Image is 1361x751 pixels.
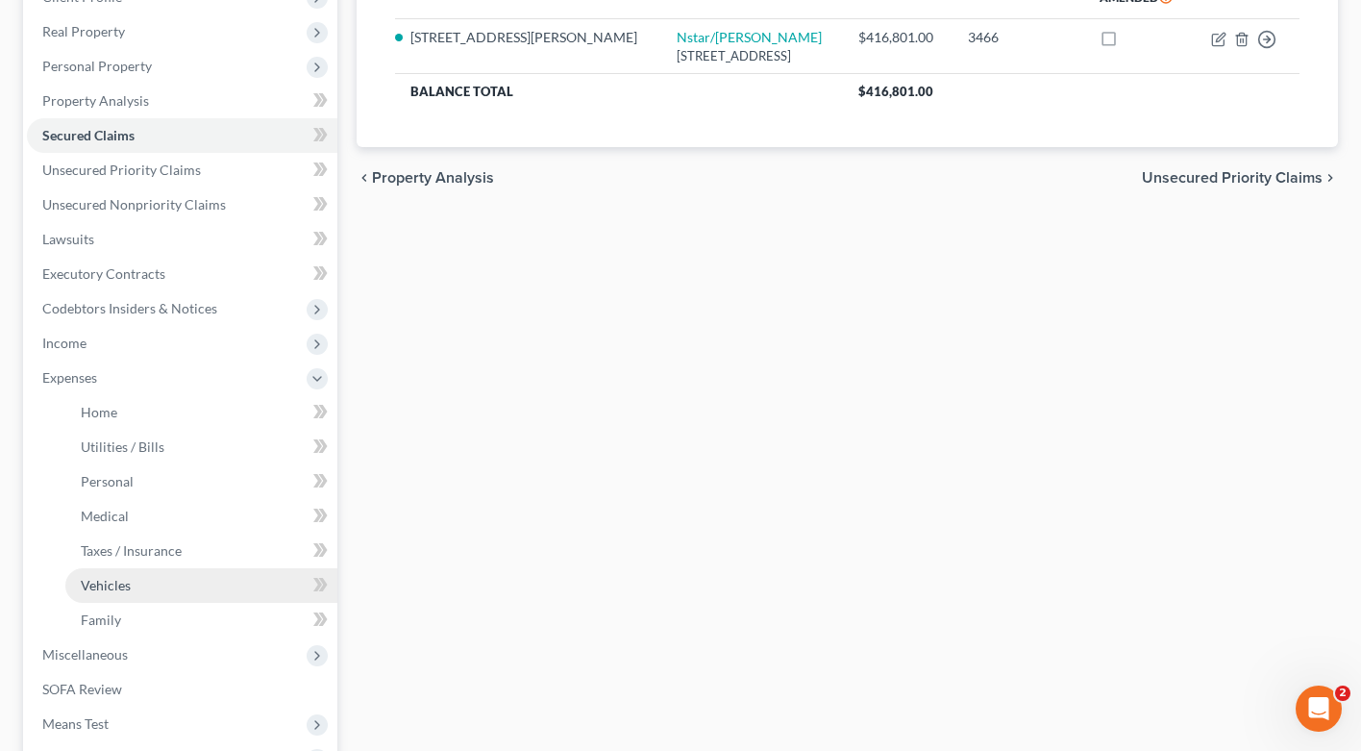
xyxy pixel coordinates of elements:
a: Personal [65,464,337,499]
span: Personal [81,473,134,489]
i: chevron_right [1323,170,1338,186]
span: Income [42,335,87,351]
a: Executory Contracts [27,257,337,291]
a: SOFA Review [27,672,337,707]
div: 3466 [968,28,1068,47]
span: Real Property [42,23,125,39]
div: [STREET_ADDRESS] [677,47,828,65]
button: chevron_left Property Analysis [357,170,494,186]
span: SOFA Review [42,681,122,697]
span: 2 [1335,686,1350,701]
span: Means Test [42,715,109,732]
th: Balance Total [395,74,843,109]
span: Expenses [42,369,97,386]
a: Utilities / Bills [65,430,337,464]
a: Unsecured Nonpriority Claims [27,188,337,222]
a: Home [65,395,337,430]
span: Medical [81,508,129,524]
iframe: Intercom live chat [1296,686,1342,732]
span: Property Analysis [372,170,494,186]
span: Unsecured Priority Claims [1142,170,1323,186]
span: Miscellaneous [42,646,128,663]
span: $416,801.00 [858,84,933,99]
span: Unsecured Nonpriority Claims [42,196,226,213]
span: Executory Contracts [42,265,165,282]
span: Property Analysis [42,92,149,109]
span: Home [81,404,117,420]
a: Taxes / Insurance [65,534,337,568]
a: Medical [65,499,337,534]
span: Lawsuits [42,231,94,247]
span: Utilities / Bills [81,438,164,455]
div: $416,801.00 [858,28,937,47]
a: Nstar/[PERSON_NAME] [677,29,822,45]
a: Unsecured Priority Claims [27,153,337,188]
span: Personal Property [42,58,152,74]
span: Codebtors Insiders & Notices [42,300,217,316]
a: Family [65,603,337,638]
span: Secured Claims [42,127,135,143]
a: Vehicles [65,568,337,603]
a: Property Analysis [27,84,337,118]
span: Family [81,612,121,628]
button: Unsecured Priority Claims chevron_right [1142,170,1338,186]
i: chevron_left [357,170,372,186]
span: Taxes / Insurance [81,542,182,559]
li: [STREET_ADDRESS][PERSON_NAME] [410,28,646,47]
a: Secured Claims [27,118,337,153]
a: Lawsuits [27,222,337,257]
span: Vehicles [81,577,131,593]
span: Unsecured Priority Claims [42,162,201,178]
